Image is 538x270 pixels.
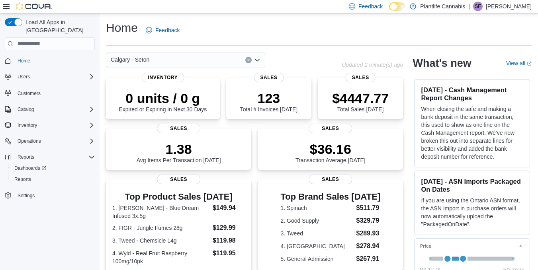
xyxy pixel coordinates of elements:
[14,152,95,162] span: Reports
[14,72,33,82] button: Users
[11,163,95,173] span: Dashboards
[18,74,30,80] span: Users
[2,104,98,115] button: Catalog
[11,175,95,184] span: Reports
[2,190,98,201] button: Settings
[18,154,34,160] span: Reports
[280,217,353,225] dt: 2. Good Supply
[295,141,366,163] div: Transaction Average [DATE]
[119,90,207,113] div: Expired or Expiring in Next 30 Days
[18,58,30,64] span: Home
[5,52,95,222] nav: Complex example
[309,175,352,184] span: Sales
[14,176,31,183] span: Reports
[2,152,98,163] button: Reports
[11,175,34,184] a: Reports
[16,2,52,10] img: Cova
[112,249,209,265] dt: 4. Wyld - Real Fruit Raspberry 100mg/10pk
[8,174,98,185] button: Reports
[106,20,138,36] h1: Home
[413,57,471,70] h2: What's new
[14,120,95,130] span: Inventory
[18,122,37,128] span: Inventory
[157,124,201,133] span: Sales
[14,190,95,200] span: Settings
[112,224,209,232] dt: 2. FIGR - Jungle Fumes 28g
[356,229,381,238] dd: $289.93
[280,255,353,263] dt: 5. General Admission
[111,55,149,64] span: Calgary - Seton
[2,71,98,82] button: Users
[506,60,532,66] a: View allExternal link
[137,141,221,157] p: 1.38
[346,73,376,82] span: Sales
[14,152,37,162] button: Reports
[143,22,183,38] a: Feedback
[18,192,35,199] span: Settings
[119,90,207,106] p: 0 units / 0 g
[14,191,38,200] a: Settings
[420,2,465,11] p: Plantlife Cannabis
[22,18,95,34] span: Load All Apps in [GEOGRAPHIC_DATA]
[295,141,366,157] p: $36.16
[14,165,46,171] span: Dashboards
[14,136,95,146] span: Operations
[14,136,44,146] button: Operations
[245,57,252,63] button: Clear input
[14,105,37,114] button: Catalog
[342,62,403,68] p: Updated 2 minute(s) ago
[389,2,406,11] input: Dark Mode
[527,61,532,66] svg: External link
[157,175,201,184] span: Sales
[14,88,95,98] span: Customers
[2,136,98,147] button: Operations
[475,2,481,11] span: SF
[280,242,353,250] dt: 4. [GEOGRAPHIC_DATA]
[421,196,523,228] p: If you are using the Ontario ASN format, the ASN Import in purchase orders will now automatically...
[421,105,523,161] p: When closing the safe and making a bank deposit in the same transaction, this used to show as one...
[2,120,98,131] button: Inventory
[14,105,95,114] span: Catalog
[213,203,245,213] dd: $149.94
[280,229,353,237] dt: 3. Tweed
[2,87,98,99] button: Customers
[473,2,483,11] div: Susan Firkola
[309,124,352,133] span: Sales
[421,86,523,102] h3: [DATE] - Cash Management Report Changes
[18,106,34,113] span: Catalog
[14,89,44,98] a: Customers
[213,249,245,258] dd: $119.95
[155,26,180,34] span: Feedback
[2,55,98,66] button: Home
[18,138,41,144] span: Operations
[254,73,284,82] span: Sales
[14,120,40,130] button: Inventory
[14,72,95,82] span: Users
[112,204,209,220] dt: 1. [PERSON_NAME] - Blue Dream Infused 3x.5g
[356,216,381,225] dd: $329.79
[213,223,245,233] dd: $129.99
[240,90,297,106] p: 123
[240,90,297,113] div: Total # Invoices [DATE]
[356,203,381,213] dd: $511.79
[254,57,260,63] button: Open list of options
[356,241,381,251] dd: $278.94
[112,237,209,245] dt: 3. Tweed - Chemsicle 14g
[112,192,245,202] h3: Top Product Sales [DATE]
[486,2,532,11] p: [PERSON_NAME]
[213,236,245,245] dd: $119.98
[280,204,353,212] dt: 1. Spinach
[468,2,470,11] p: |
[421,177,523,193] h3: [DATE] - ASN Imports Packaged On Dates
[358,2,383,10] span: Feedback
[280,192,380,202] h3: Top Brand Sales [DATE]
[18,90,41,97] span: Customers
[142,73,184,82] span: Inventory
[14,56,33,66] a: Home
[11,163,49,173] a: Dashboards
[332,90,389,113] div: Total Sales [DATE]
[137,141,221,163] div: Avg Items Per Transaction [DATE]
[332,90,389,106] p: $4447.77
[8,163,98,174] a: Dashboards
